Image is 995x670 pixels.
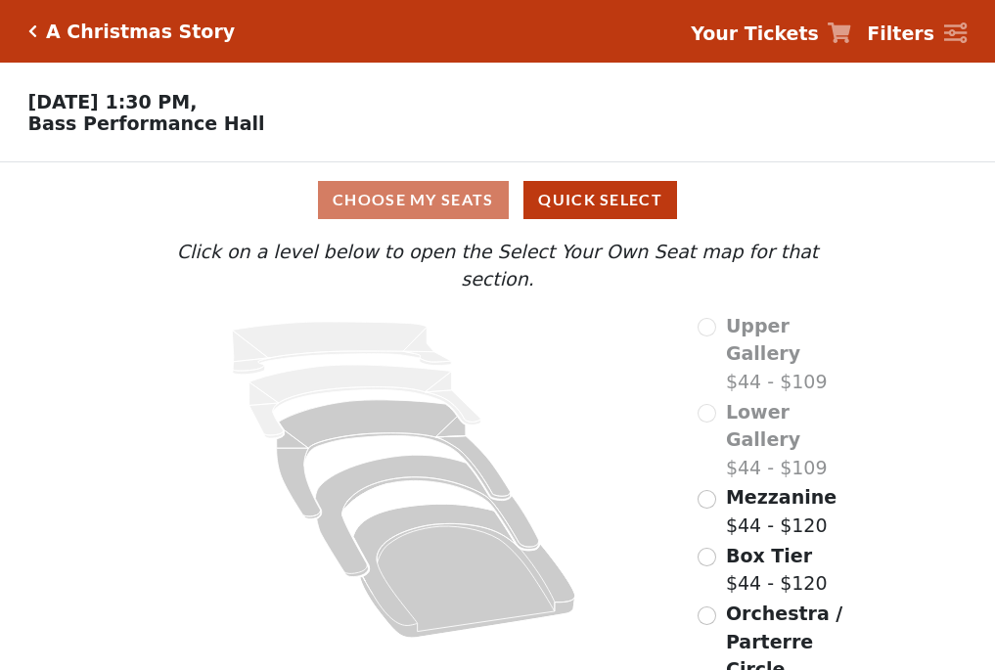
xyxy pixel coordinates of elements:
[138,238,856,293] p: Click on a level below to open the Select Your Own Seat map for that section.
[726,315,800,365] span: Upper Gallery
[726,542,828,598] label: $44 - $120
[691,20,851,48] a: Your Tickets
[867,20,967,48] a: Filters
[354,504,576,638] path: Orchestra / Parterre Circle - Seats Available: 93
[726,312,857,396] label: $44 - $109
[28,24,37,38] a: Click here to go back to filters
[726,398,857,482] label: $44 - $109
[726,483,837,539] label: $44 - $120
[233,322,452,375] path: Upper Gallery - Seats Available: 0
[867,22,934,44] strong: Filters
[726,401,800,451] span: Lower Gallery
[249,365,481,438] path: Lower Gallery - Seats Available: 0
[46,21,235,43] h5: A Christmas Story
[691,22,819,44] strong: Your Tickets
[726,545,812,566] span: Box Tier
[523,181,677,219] button: Quick Select
[726,486,837,508] span: Mezzanine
